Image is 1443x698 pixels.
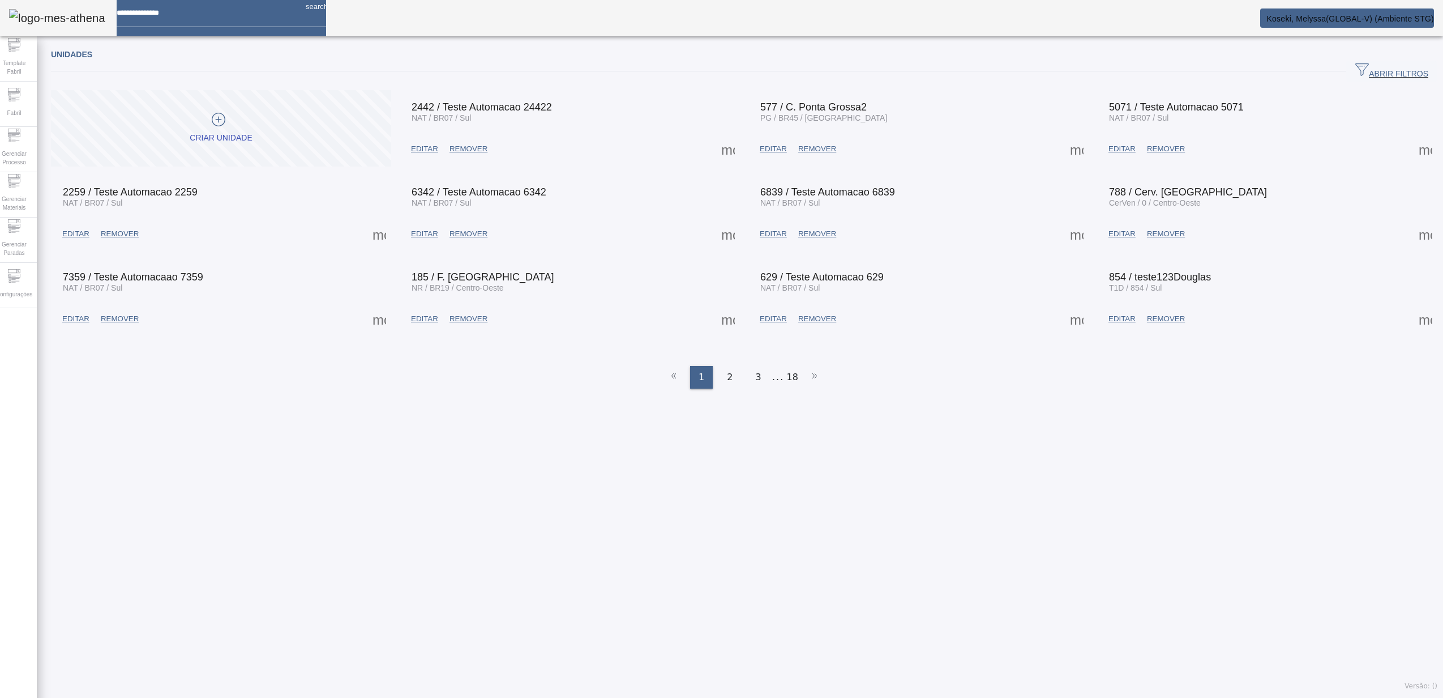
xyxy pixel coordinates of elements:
[63,271,203,283] span: 7359 / Teste Automacaao 7359
[1109,283,1162,292] span: T1D / 854 / Sul
[1103,224,1141,244] button: EDITAR
[793,309,842,329] button: REMOVER
[449,143,487,155] span: REMOVER
[412,101,552,113] span: 2442 / Teste Automacao 24422
[1109,271,1211,283] span: 854 / teste123Douglas
[101,228,139,240] span: REMOVER
[798,313,836,325] span: REMOVER
[1067,309,1087,329] button: Mais
[718,309,738,329] button: Mais
[412,271,554,283] span: 185 / F. [GEOGRAPHIC_DATA]
[793,224,842,244] button: REMOVER
[9,9,105,27] img: logo-mes-athena
[760,101,867,113] span: 577 / C. Ponta Grossa2
[787,366,798,389] li: 18
[95,309,144,329] button: REMOVER
[1103,139,1141,159] button: EDITAR
[101,313,139,325] span: REMOVER
[1067,224,1087,244] button: Mais
[51,50,92,59] span: Unidades
[754,309,793,329] button: EDITAR
[411,143,438,155] span: EDITAR
[3,105,24,121] span: Fabril
[62,313,89,325] span: EDITAR
[449,228,487,240] span: REMOVER
[405,309,444,329] button: EDITAR
[1108,143,1136,155] span: EDITAR
[1405,682,1437,690] span: Versão: ()
[760,143,787,155] span: EDITAR
[411,228,438,240] span: EDITAR
[727,371,733,384] span: 2
[755,371,761,384] span: 3
[798,228,836,240] span: REMOVER
[1103,309,1141,329] button: EDITAR
[1109,113,1168,122] span: NAT / BR07 / Sul
[444,309,493,329] button: REMOVER
[773,366,784,389] li: ...
[1415,309,1436,329] button: Mais
[1147,143,1185,155] span: REMOVER
[1141,224,1191,244] button: REMOVER
[369,309,389,329] button: Mais
[1108,228,1136,240] span: EDITAR
[405,139,444,159] button: EDITAR
[369,224,389,244] button: Mais
[412,198,471,207] span: NAT / BR07 / Sul
[57,224,95,244] button: EDITAR
[760,228,787,240] span: EDITAR
[1141,139,1191,159] button: REMOVER
[63,198,122,207] span: NAT / BR07 / Sul
[1415,139,1436,159] button: Mais
[1346,61,1437,82] button: ABRIR FILTROS
[793,139,842,159] button: REMOVER
[1067,139,1087,159] button: Mais
[95,224,144,244] button: REMOVER
[760,271,884,283] span: 629 / Teste Automacao 629
[760,283,820,292] span: NAT / BR07 / Sul
[57,309,95,329] button: EDITAR
[760,313,787,325] span: EDITAR
[1108,313,1136,325] span: EDITAR
[411,313,438,325] span: EDITAR
[412,186,546,198] span: 6342 / Teste Automacao 6342
[754,224,793,244] button: EDITAR
[760,113,887,122] span: PG / BR45 / [GEOGRAPHIC_DATA]
[405,224,444,244] button: EDITAR
[444,139,493,159] button: REMOVER
[718,139,738,159] button: Mais
[1109,198,1201,207] span: CerVen / 0 / Centro-Oeste
[444,224,493,244] button: REMOVER
[1147,313,1185,325] span: REMOVER
[760,198,820,207] span: NAT / BR07 / Sul
[1415,224,1436,244] button: Mais
[1109,101,1244,113] span: 5071 / Teste Automacao 5071
[1355,63,1428,80] span: ABRIR FILTROS
[760,186,895,198] span: 6839 / Teste Automacao 6839
[412,283,504,292] span: NR / BR19 / Centro-Oeste
[798,143,836,155] span: REMOVER
[63,283,122,292] span: NAT / BR07 / Sul
[1141,309,1191,329] button: REMOVER
[190,133,252,144] div: Criar unidade
[1147,228,1185,240] span: REMOVER
[62,228,89,240] span: EDITAR
[51,90,391,167] button: Criar unidade
[718,224,738,244] button: Mais
[449,313,487,325] span: REMOVER
[63,186,198,198] span: 2259 / Teste Automacao 2259
[754,139,793,159] button: EDITAR
[1266,14,1434,23] span: Koseki, Melyssa(GLOBAL-V) (Ambiente STG)
[1109,186,1267,198] span: 788 / Cerv. [GEOGRAPHIC_DATA]
[412,113,471,122] span: NAT / BR07 / Sul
